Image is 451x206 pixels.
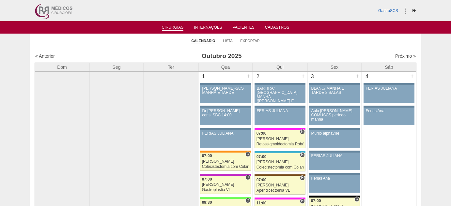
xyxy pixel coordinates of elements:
[255,128,305,130] div: Key: Pro Matre
[255,151,305,153] div: Key: Neomater
[202,159,249,164] div: [PERSON_NAME]
[309,151,360,153] div: Key: Aviso
[198,72,209,81] div: 1
[255,108,305,125] a: FERIAS JULIANA
[257,142,304,146] div: Retossigmoidectomia Robótica
[309,130,360,148] a: Murilo alphaville
[364,108,414,125] a: Ferias Ana
[309,128,360,130] div: Key: Aviso
[202,165,249,169] div: Colecistectomia com Colangiografia VL
[255,176,305,195] a: H 07:00 [PERSON_NAME] Apendicectomia VL
[202,131,249,136] div: FERIAS JULIANA
[300,152,305,157] span: Hospital
[362,72,372,81] div: 4
[311,154,358,158] div: FERIAS JULIANA
[255,198,305,199] div: Key: Pro Matre
[255,106,305,108] div: Key: Aviso
[253,72,263,81] div: 2
[35,53,55,59] a: « Anterior
[309,196,360,198] div: Key: Blanc
[300,72,306,80] div: +
[307,63,362,71] th: Sex
[309,173,360,175] div: Key: Aviso
[311,199,321,203] span: 07:00
[144,63,198,71] th: Ter
[378,8,398,13] a: GastroSCS
[300,175,305,181] span: Hospital
[257,201,267,205] span: 11:00
[366,109,412,113] div: Ferias Ana
[257,154,267,159] span: 07:00
[364,85,414,103] a: FERIAS JULIANA
[257,188,304,193] div: Apendicectomia VL
[194,25,222,32] a: Internações
[309,85,360,103] a: BLANC/ MANHÃ E TARDE 2 SALAS
[200,106,251,108] div: Key: Aviso
[89,63,144,71] th: Seg
[255,174,305,176] div: Key: Santa Joana
[311,86,358,95] div: BLANC/ MANHÃ E TARDE 2 SALAS
[309,106,360,108] div: Key: Aviso
[200,151,251,153] div: Key: São Luiz - SCS
[200,83,251,85] div: Key: Aviso
[311,109,358,122] div: Aula [PERSON_NAME] COMUSCS período manha
[309,83,360,85] div: Key: Aviso
[200,174,251,176] div: Key: Maria Braido
[265,25,289,32] a: Cadastros
[202,109,249,117] div: Dr [PERSON_NAME] cons. SBC 14:00
[202,183,249,187] div: [PERSON_NAME]
[257,165,304,169] div: Colecistectomia com Colangiografia VL
[364,83,414,85] div: Key: Aviso
[364,106,414,108] div: Key: Aviso
[257,86,303,112] div: BARTIRA/ [GEOGRAPHIC_DATA] MANHÃ ([PERSON_NAME] E ANA)/ SANTA JOANA -TARDE
[245,198,250,203] span: Consultório
[200,130,251,148] a: FERIAS JULIANA
[245,175,250,180] span: Consultório
[202,200,212,205] span: 09:30
[255,83,305,85] div: Key: Aviso
[257,183,304,187] div: [PERSON_NAME]
[366,86,412,91] div: FERIAS JULIANA
[257,109,303,113] div: FERIAS JULIANA
[240,38,260,43] a: Exportar
[300,129,305,134] span: Hospital
[257,131,267,136] span: 07:00
[200,153,251,171] a: C 07:00 [PERSON_NAME] Colecistectomia com Colangiografia VL
[253,63,307,71] th: Qui
[202,188,249,192] div: Gastroplastia VL
[412,9,416,13] i: Sair
[409,72,415,80] div: +
[257,178,267,182] span: 07:00
[255,85,305,103] a: BARTIRA/ [GEOGRAPHIC_DATA] MANHÃ ([PERSON_NAME] E ANA)/ SANTA JOANA -TARDE
[198,63,253,71] th: Qua
[233,25,255,32] a: Pacientes
[257,160,304,164] div: [PERSON_NAME]
[311,176,358,181] div: Ferias Ana
[354,197,359,202] span: Consultório
[311,131,358,136] div: Murilo alphaville
[245,152,250,157] span: Consultório
[200,108,251,125] a: Dr [PERSON_NAME] cons. SBC 14:00
[246,72,251,80] div: +
[300,199,305,204] span: Hospital
[309,153,360,170] a: FERIAS JULIANA
[200,176,251,194] a: C 07:00 [PERSON_NAME] Gastroplastia VL
[202,177,212,182] span: 07:00
[362,63,416,71] th: Sáb
[255,153,305,171] a: H 07:00 [PERSON_NAME] Colecistectomia com Colangiografia VL
[355,72,360,80] div: +
[307,72,318,81] div: 3
[202,86,249,95] div: [PERSON_NAME]-SCS MANHÃ E TARDE
[395,53,416,59] a: Próximo »
[309,175,360,193] a: Ferias Ana
[200,85,251,103] a: [PERSON_NAME]-SCS MANHÃ E TARDE
[200,128,251,130] div: Key: Aviso
[191,38,215,43] a: Calendário
[35,63,89,71] th: Dom
[255,130,305,148] a: H 07:00 [PERSON_NAME] Retossigmoidectomia Robótica
[162,25,184,31] a: Cirurgias
[127,51,317,61] h3: Outubro 2025
[223,38,233,43] a: Lista
[202,154,212,158] span: 07:00
[257,137,304,141] div: [PERSON_NAME]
